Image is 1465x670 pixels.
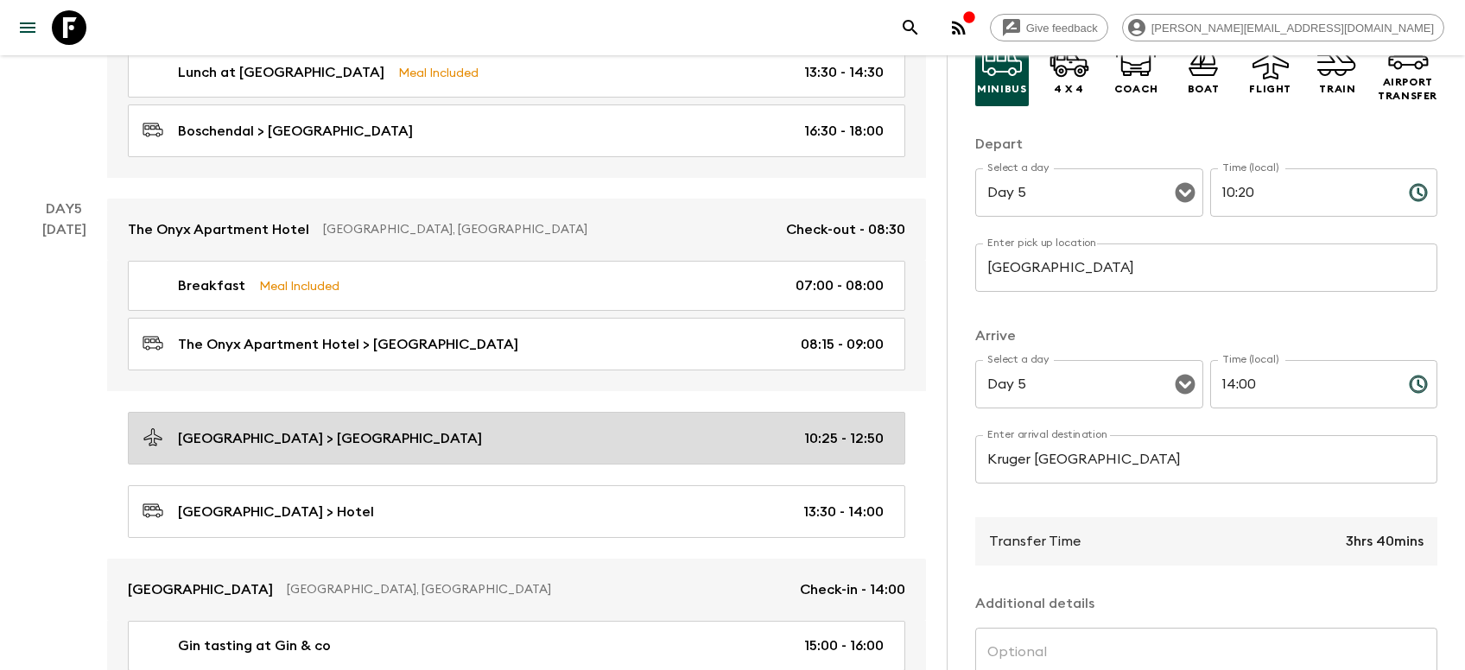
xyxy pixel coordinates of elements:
[975,593,1437,614] p: Additional details
[801,334,884,355] p: 08:15 - 09:00
[323,221,772,238] p: [GEOGRAPHIC_DATA], [GEOGRAPHIC_DATA]
[987,427,1108,442] label: Enter arrival destination
[128,485,905,538] a: [GEOGRAPHIC_DATA] > Hotel13:30 - 14:00
[786,219,905,240] p: Check-out - 08:30
[1188,82,1219,96] p: Boat
[128,104,905,157] a: Boschendal > [GEOGRAPHIC_DATA]16:30 - 18:00
[1173,372,1197,396] button: Open
[1222,352,1278,367] label: Time (local)
[398,63,479,82] p: Meal Included
[1249,82,1291,96] p: Flight
[107,199,926,261] a: The Onyx Apartment Hotel[GEOGRAPHIC_DATA], [GEOGRAPHIC_DATA]Check-out - 08:30
[1319,82,1355,96] p: Train
[975,134,1437,155] p: Depart
[1210,360,1395,408] input: hh:mm
[128,261,905,311] a: BreakfastMeal Included07:00 - 08:00
[1346,531,1424,552] p: 3hrs 40mins
[107,559,926,621] a: [GEOGRAPHIC_DATA][GEOGRAPHIC_DATA], [GEOGRAPHIC_DATA]Check-in - 14:00
[987,236,1097,250] label: Enter pick up location
[1114,82,1158,96] p: Coach
[287,581,786,598] p: [GEOGRAPHIC_DATA], [GEOGRAPHIC_DATA]
[1054,82,1084,96] p: 4 x 4
[1222,161,1278,175] label: Time (local)
[804,635,884,656] p: 15:00 - 16:00
[990,14,1108,41] a: Give feedback
[804,62,884,83] p: 13:30 - 14:30
[259,276,339,295] p: Meal Included
[1378,75,1437,103] p: Airport Transfer
[1401,367,1436,401] button: Choose time, selected time is 2:00 PM
[128,47,905,98] a: Lunch at [GEOGRAPHIC_DATA]Meal Included13:30 - 14:30
[1401,175,1436,210] button: Choose time, selected time is 10:20 AM
[989,531,1081,552] p: Transfer Time
[1173,180,1197,205] button: Open
[128,579,273,600] p: [GEOGRAPHIC_DATA]
[178,62,384,83] p: Lunch at [GEOGRAPHIC_DATA]
[1017,22,1107,35] span: Give feedback
[178,121,413,142] p: Boschendal > [GEOGRAPHIC_DATA]
[178,428,482,449] p: [GEOGRAPHIC_DATA] > [GEOGRAPHIC_DATA]
[800,579,905,600] p: Check-in - 14:00
[178,635,331,656] p: Gin tasting at Gin & co
[804,428,884,449] p: 10:25 - 12:50
[178,334,518,355] p: The Onyx Apartment Hotel > [GEOGRAPHIC_DATA]
[178,275,245,296] p: Breakfast
[1210,168,1395,217] input: hh:mm
[796,275,884,296] p: 07:00 - 08:00
[893,10,928,45] button: search adventures
[128,318,905,370] a: The Onyx Apartment Hotel > [GEOGRAPHIC_DATA]08:15 - 09:00
[987,161,1049,175] label: Select a day
[21,199,107,219] p: Day 5
[1122,14,1444,41] div: [PERSON_NAME][EMAIL_ADDRESS][DOMAIN_NAME]
[987,352,1049,367] label: Select a day
[803,502,884,522] p: 13:30 - 14:00
[1142,22,1443,35] span: [PERSON_NAME][EMAIL_ADDRESS][DOMAIN_NAME]
[977,82,1026,96] p: Minibus
[178,502,374,522] p: [GEOGRAPHIC_DATA] > Hotel
[804,121,884,142] p: 16:30 - 18:00
[128,219,309,240] p: The Onyx Apartment Hotel
[10,10,45,45] button: menu
[975,326,1437,346] p: Arrive
[128,412,905,465] a: [GEOGRAPHIC_DATA] > [GEOGRAPHIC_DATA]10:25 - 12:50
